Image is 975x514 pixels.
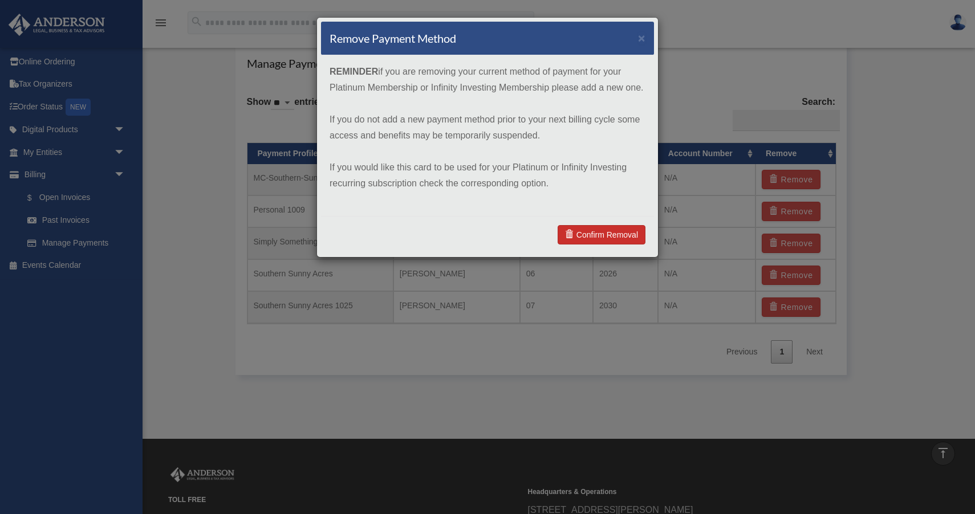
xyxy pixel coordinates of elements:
[330,67,378,76] strong: REMINDER
[330,30,456,46] h4: Remove Payment Method
[638,32,645,44] button: ×
[558,225,645,244] a: Confirm Removal
[330,112,645,144] p: If you do not add a new payment method prior to your next billing cycle some access and benefits ...
[321,55,654,216] div: if you are removing your current method of payment for your Platinum Membership or Infinity Inves...
[330,160,645,191] p: If you would like this card to be used for your Platinum or Infinity Investing recurring subscrip...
